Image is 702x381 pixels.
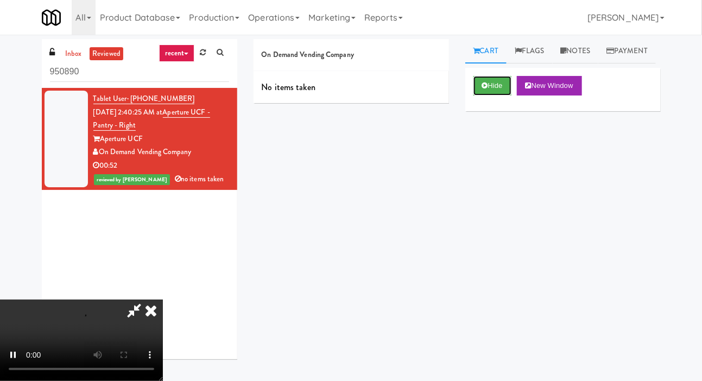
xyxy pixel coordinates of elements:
[517,76,582,96] button: New Window
[127,93,195,104] span: · [PHONE_NUMBER]
[93,93,195,104] a: Tablet User· [PHONE_NUMBER]
[93,159,229,173] div: 00:52
[93,107,163,117] span: [DATE] 2:40:25 AM at
[94,174,170,185] span: reviewed by [PERSON_NAME]
[93,145,229,159] div: On Demand Vending Company
[473,76,511,96] button: Hide
[553,39,599,63] a: Notes
[465,39,507,63] a: Cart
[254,71,449,104] div: No items taken
[175,174,224,184] span: no items taken
[93,132,229,146] div: Aperture UCF
[50,62,229,82] input: Search vision orders
[598,39,656,63] a: Payment
[507,39,553,63] a: Flags
[90,47,123,61] a: reviewed
[262,51,441,59] h5: On Demand Vending Company
[42,8,61,27] img: Micromart
[159,45,195,62] a: recent
[93,107,210,131] a: Aperture UCF - Pantry - Right
[42,88,237,190] li: Tablet User· [PHONE_NUMBER][DATE] 2:40:25 AM atAperture UCF - Pantry - RightAperture UCFOn Demand...
[62,47,85,61] a: inbox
